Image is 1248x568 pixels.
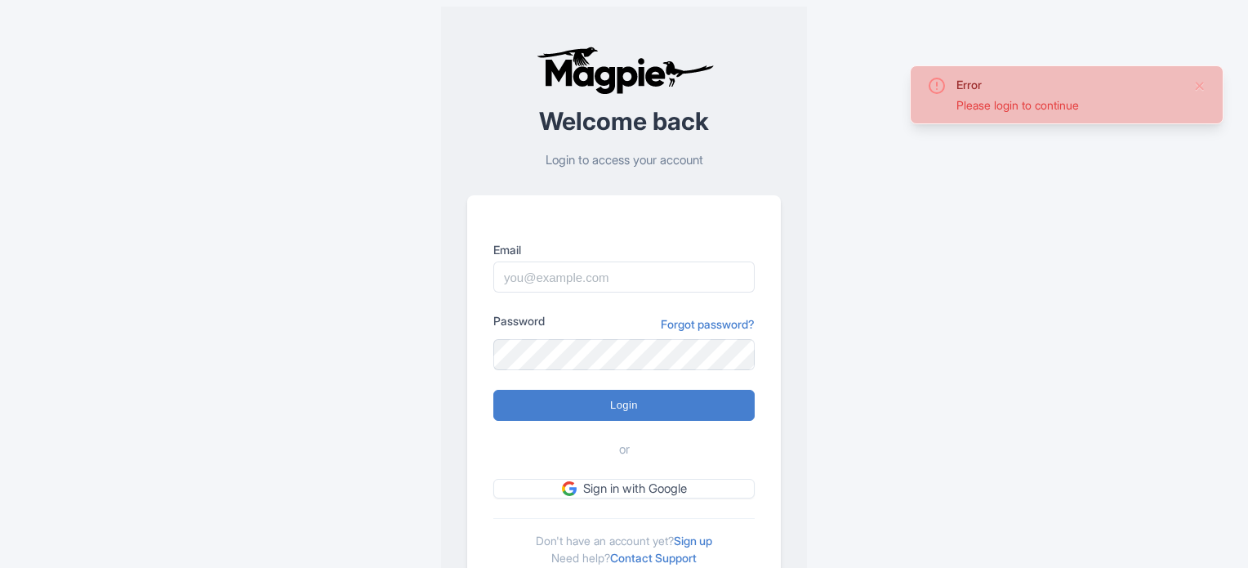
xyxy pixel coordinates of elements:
a: Contact Support [610,551,697,565]
span: or [619,441,630,459]
div: Please login to continue [956,96,1180,114]
p: Login to access your account [467,151,781,170]
img: logo-ab69f6fb50320c5b225c76a69d11143b.png [533,46,716,95]
label: Password [493,312,545,329]
img: google.svg [562,481,577,496]
button: Close [1193,76,1206,96]
a: Sign up [674,534,712,548]
div: Don't have an account yet? Need help? [493,518,755,566]
h2: Welcome back [467,108,781,135]
div: Error [956,76,1180,93]
a: Sign in with Google [493,479,755,499]
input: Login [493,390,755,421]
a: Forgot password? [661,315,755,333]
input: you@example.com [493,262,755,293]
label: Email [493,241,755,258]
